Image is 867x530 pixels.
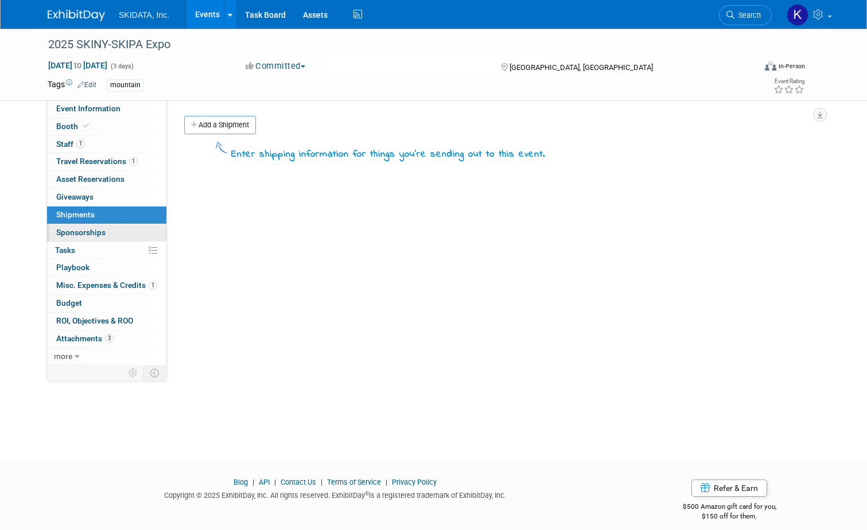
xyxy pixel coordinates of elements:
button: Committed [242,60,310,72]
span: (3 days) [110,63,134,70]
span: Sponsorships [56,228,106,237]
span: [DATE] [DATE] [48,60,108,71]
a: Sponsorships [47,224,166,241]
span: Attachments [56,334,114,343]
div: $500 Amazon gift card for you, [639,494,819,521]
a: Asset Reservations [47,171,166,188]
sup: ® [365,490,369,497]
a: Privacy Policy [392,478,437,486]
a: Refer & Earn [691,480,767,497]
a: Contact Us [281,478,316,486]
a: Playbook [47,259,166,276]
span: 3 [105,334,114,342]
a: Terms of Service [327,478,381,486]
a: Staff1 [47,136,166,153]
a: Blog [234,478,248,486]
span: 1 [129,157,138,166]
td: Toggle Event Tabs [143,365,167,380]
span: Misc. Expenses & Credits [56,280,157,290]
a: API [259,478,270,486]
td: Tags [48,79,96,92]
span: SKIDATA, Inc. [119,10,169,20]
td: Personalize Event Tab Strip [123,365,143,380]
span: Giveaways [56,192,94,201]
a: Tasks [47,242,166,259]
a: Event Information [47,100,166,118]
span: Event Information [56,104,120,113]
a: Search [719,5,772,25]
span: more [54,352,72,361]
div: $150 off for them. [639,512,819,521]
span: 1 [149,281,157,290]
span: Shipments [56,210,95,219]
span: Travel Reservations [56,157,138,166]
span: Asset Reservations [56,174,125,184]
a: Add a Shipment [184,116,256,134]
div: Event Rating [773,79,804,84]
img: ExhibitDay [48,10,105,21]
span: Budget [56,298,82,307]
span: [GEOGRAPHIC_DATA], [GEOGRAPHIC_DATA] [510,63,653,72]
span: | [383,478,390,486]
a: Shipments [47,206,166,224]
img: Format-Inperson.png [765,61,776,71]
div: Copyright © 2025 ExhibitDay, Inc. All rights reserved. ExhibitDay is a registered trademark of Ex... [48,488,622,501]
a: ROI, Objectives & ROO [47,313,166,330]
span: ROI, Objectives & ROO [56,316,133,325]
span: 1 [76,139,85,148]
span: Tasks [55,245,75,255]
a: more [47,348,166,365]
span: Search [734,11,761,20]
a: Attachments3 [47,330,166,348]
div: Event Format [693,60,805,77]
a: Giveaways [47,189,166,206]
img: Kim Masoner [787,4,808,26]
a: Misc. Expenses & Credits1 [47,277,166,294]
a: Booth [47,118,166,135]
span: | [318,478,325,486]
span: | [250,478,257,486]
span: Staff [56,139,85,149]
div: mountain [107,79,144,91]
span: Playbook [56,263,90,272]
a: Budget [47,295,166,312]
div: 2025 SKINY-SKIPA Expo [44,34,741,55]
i: Booth reservation complete [83,123,89,129]
span: | [271,478,279,486]
span: to [72,61,83,70]
div: Enter shipping information for things you're sending out to this event. [231,148,545,162]
a: Travel Reservations1 [47,153,166,170]
span: Booth [56,122,91,131]
a: Edit [77,81,96,89]
div: In-Person [778,62,805,71]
